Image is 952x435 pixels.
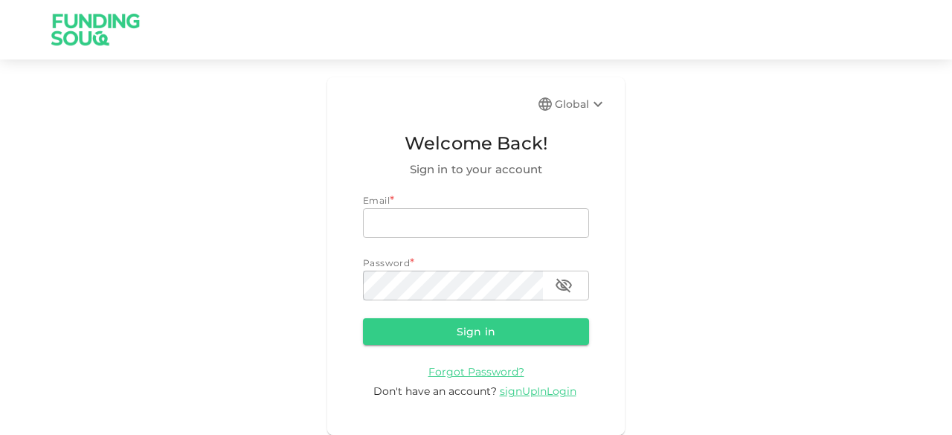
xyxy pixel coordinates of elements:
[363,129,589,158] span: Welcome Back!
[363,271,543,300] input: password
[428,364,524,378] a: Forgot Password?
[555,95,607,113] div: Global
[363,195,390,206] span: Email
[363,161,589,178] span: Sign in to your account
[373,384,497,398] span: Don't have an account?
[363,257,410,268] span: Password
[500,384,576,398] span: signUpInLogin
[363,318,589,345] button: Sign in
[363,208,589,238] input: email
